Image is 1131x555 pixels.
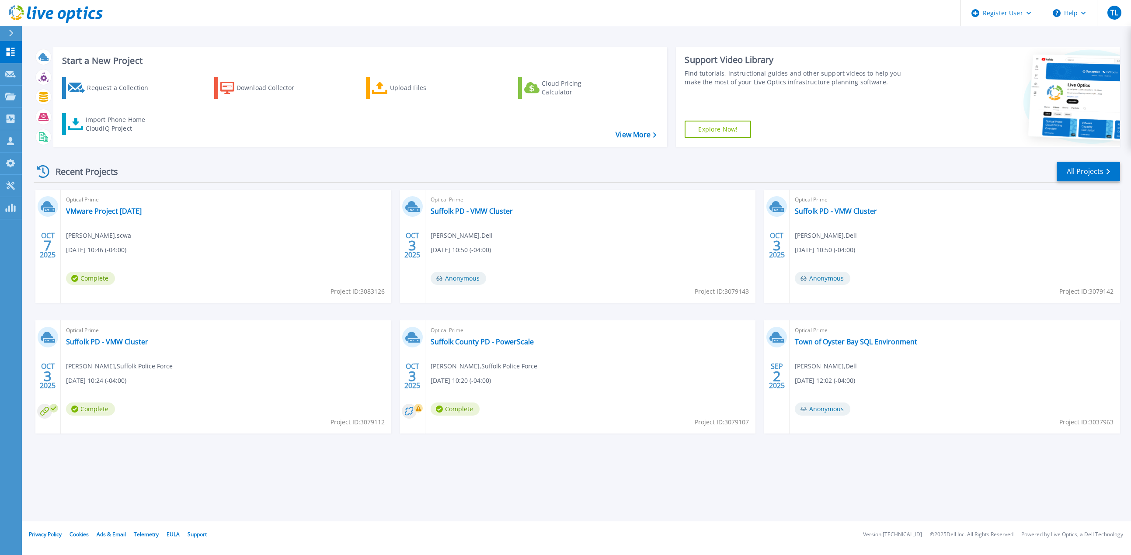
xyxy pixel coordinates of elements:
[134,531,159,538] a: Telemetry
[685,121,751,138] a: Explore Now!
[795,337,917,346] a: Town of Oyster Bay SQL Environment
[404,229,421,261] div: OCT 2025
[188,531,207,538] a: Support
[795,245,855,255] span: [DATE] 10:50 (-04:00)
[685,54,914,66] div: Support Video Library
[70,531,89,538] a: Cookies
[795,272,850,285] span: Anonymous
[408,372,416,380] span: 3
[518,77,616,99] a: Cloud Pricing Calculator
[1059,417,1114,427] span: Project ID: 3037963
[62,77,160,99] a: Request a Collection
[87,79,157,97] div: Request a Collection
[616,131,656,139] a: View More
[930,532,1013,538] li: © 2025 Dell Inc. All Rights Reserved
[795,326,1115,335] span: Optical Prime
[39,229,56,261] div: OCT 2025
[29,531,62,538] a: Privacy Policy
[66,376,126,385] span: [DATE] 10:24 (-04:00)
[86,115,154,133] div: Import Phone Home CloudIQ Project
[769,229,785,261] div: OCT 2025
[431,207,513,215] a: Suffolk PD - VMW Cluster
[97,531,126,538] a: Ads & Email
[390,79,460,97] div: Upload Files
[431,361,537,371] span: [PERSON_NAME] , Suffolk Police Force
[863,532,922,538] li: Version: [TECHNICAL_ID]
[769,360,785,392] div: SEP 2025
[431,195,751,205] span: Optical Prime
[431,231,493,240] span: [PERSON_NAME] , Dell
[66,361,173,371] span: [PERSON_NAME] , Suffolk Police Force
[62,56,656,66] h3: Start a New Project
[66,272,115,285] span: Complete
[431,376,491,385] span: [DATE] 10:20 (-04:00)
[408,242,416,249] span: 3
[773,372,781,380] span: 2
[66,245,126,255] span: [DATE] 10:46 (-04:00)
[66,231,131,240] span: [PERSON_NAME] , scwa
[1059,287,1114,296] span: Project ID: 3079142
[66,326,386,335] span: Optical Prime
[695,287,749,296] span: Project ID: 3079143
[795,207,877,215] a: Suffolk PD - VMW Cluster
[66,402,115,416] span: Complete
[1110,9,1118,16] span: TL
[331,287,385,296] span: Project ID: 3083126
[366,77,463,99] a: Upload Files
[431,326,751,335] span: Optical Prime
[44,372,52,380] span: 3
[431,245,491,255] span: [DATE] 10:50 (-04:00)
[795,231,857,240] span: [PERSON_NAME] , Dell
[795,361,857,371] span: [PERSON_NAME] , Dell
[685,69,914,87] div: Find tutorials, instructional guides and other support videos to help you make the most of your L...
[44,242,52,249] span: 7
[66,337,148,346] a: Suffolk PD - VMW Cluster
[542,79,612,97] div: Cloud Pricing Calculator
[34,161,130,182] div: Recent Projects
[167,531,180,538] a: EULA
[795,402,850,416] span: Anonymous
[39,360,56,392] div: OCT 2025
[795,195,1115,205] span: Optical Prime
[331,417,385,427] span: Project ID: 3079112
[773,242,781,249] span: 3
[695,417,749,427] span: Project ID: 3079107
[795,376,855,385] span: [DATE] 12:02 (-04:00)
[66,207,142,215] a: VMware Project [DATE]
[431,272,486,285] span: Anonymous
[1057,162,1120,181] a: All Projects
[214,77,312,99] a: Download Collector
[431,402,480,416] span: Complete
[237,79,306,97] div: Download Collector
[66,195,386,205] span: Optical Prime
[1021,532,1123,538] li: Powered by Live Optics, a Dell Technology
[431,337,534,346] a: Suffolk County PD - PowerScale
[404,360,421,392] div: OCT 2025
